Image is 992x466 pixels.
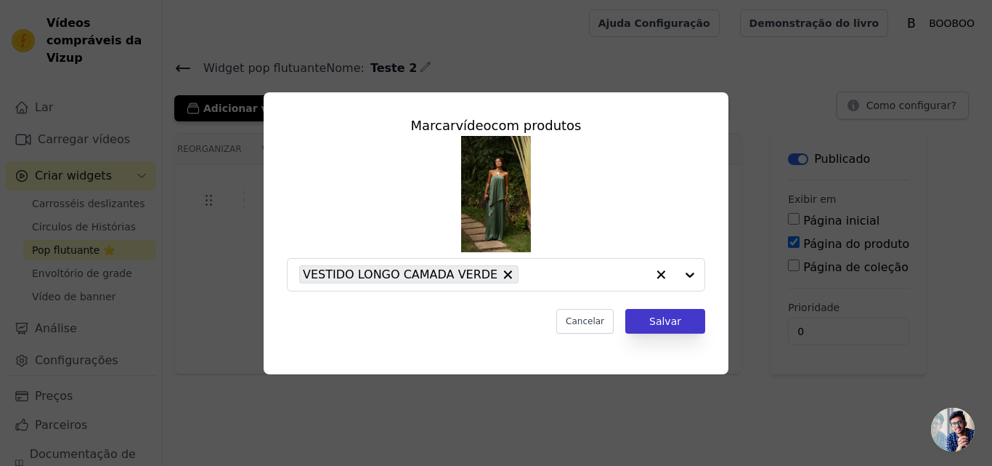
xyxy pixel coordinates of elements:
font: Salvar [649,316,681,327]
font: Marcar [411,118,456,133]
font: VESTIDO LONGO CAMADA VERDE [303,268,497,281]
font: vídeo [455,118,491,133]
img: vizup-images-ce55.jpg [461,136,531,252]
font: com produtos [492,118,582,133]
a: Bate-papo aberto [931,408,975,451]
font: Cancelar [566,316,604,326]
